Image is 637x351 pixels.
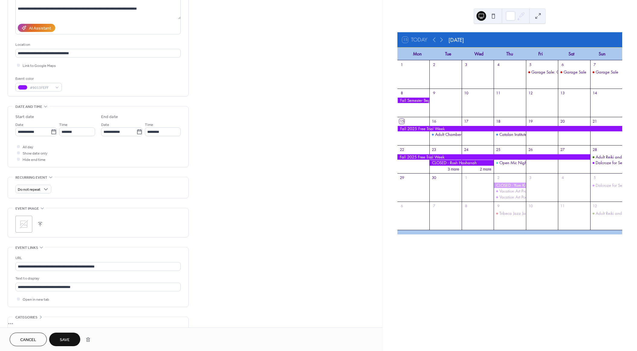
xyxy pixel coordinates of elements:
div: Wed [463,48,494,60]
div: 1 [463,175,469,180]
div: Tue [433,48,464,60]
div: 30 [432,175,437,180]
div: 7 [432,204,437,209]
div: Thu [494,48,525,60]
div: 12 [592,204,597,209]
div: Sat [556,48,587,60]
div: 9 [432,90,437,96]
div: 6 [399,204,404,209]
div: CLOSED - Rosh Hashanah [429,160,494,165]
div: Mon [402,48,433,60]
span: Show date only [23,150,47,157]
div: 16 [432,119,437,124]
div: AI Assistant [29,25,51,32]
div: [DATE] [448,36,464,44]
div: Vacation Art Program - [GEOGRAPHIC_DATA] [499,188,578,194]
div: End date [101,114,118,120]
span: Date and time [15,104,42,110]
div: Adult Chamber Music & Chamber Orchestra Reading Party [429,132,461,137]
div: Catalan Institute of America Concert with [PERSON_NAME] & Meritxell Gené [499,132,632,137]
span: Recurring event [15,174,47,181]
div: 11 [560,204,565,209]
div: 12 [528,90,533,96]
div: Dalcroze for Seniors [590,183,622,188]
div: 7 [592,62,597,67]
span: Event image [15,205,39,212]
span: Date [101,122,109,128]
button: Save [49,333,80,346]
div: Dalcroze for Seniors [596,183,630,188]
div: 4 [496,62,501,67]
div: Adult Reiki and the Arts Workshop [590,154,622,160]
div: ; [15,216,32,233]
div: 15 [399,119,404,124]
div: Fall 2025 Free Trial Week [397,154,590,160]
span: Hide end time [23,157,46,163]
div: 22 [399,147,404,152]
span: Time [145,122,153,128]
div: Fall Semester Begins [397,98,429,103]
div: 28 [592,147,597,152]
div: 20 [560,119,565,124]
div: 13 [560,90,565,96]
div: Vacation Art Program - Yom Kippur [494,188,526,194]
div: 3 [528,175,533,180]
div: Garage Sale [564,69,586,75]
div: 5 [528,62,533,67]
div: 8 [463,204,469,209]
div: 3 [463,62,469,67]
div: 27 [560,147,565,152]
div: Fall 2025 Free Trial Week [397,126,622,131]
div: Catalan Institute of America Concert with Borja Penalba & Meritxell Gené [494,132,526,137]
div: Location [15,42,180,48]
div: Sun [587,48,617,60]
div: 11 [496,90,501,96]
div: Garage Sale: Opening Night Art Show [526,69,558,75]
div: Tribeca Jazz Jam Session [494,211,526,216]
div: 19 [528,119,533,124]
span: Link to Google Maps [23,63,56,69]
div: 18 [496,119,501,124]
span: #9013FEFF [30,85,52,91]
span: Cancel [20,337,36,343]
div: CLOSED - Yom Kippur [494,183,526,188]
span: All day [23,144,33,150]
div: Open Mic Night [499,160,528,165]
div: 5 [592,175,597,180]
button: AI Assistant [18,24,55,32]
div: Dalcroze for Seniors [596,160,630,165]
div: Open Mic Night [494,160,526,165]
div: 6 [560,62,565,67]
div: Garage Sale: Opening Night Art Show [531,69,599,75]
button: Cancel [10,333,47,346]
div: Adult Chamber Music & Chamber Orchestra Reading Party [435,132,537,137]
span: Date [15,122,24,128]
div: 21 [592,119,597,124]
span: Do not repeat [18,186,40,193]
div: 24 [463,147,469,152]
div: 8 [399,90,404,96]
div: Garage Sale [558,69,590,75]
div: 17 [463,119,469,124]
div: Adult Reiki and the Arts Workshop [590,211,622,216]
span: Categories [15,314,37,321]
div: 10 [528,204,533,209]
span: Save [60,337,70,343]
div: 26 [528,147,533,152]
div: 1 [399,62,404,67]
div: Garage Sale [590,69,622,75]
div: Event color [15,76,61,82]
div: 10 [463,90,469,96]
div: 4 [560,175,565,180]
div: Start date [15,114,34,120]
div: 23 [432,147,437,152]
div: Text to display [15,275,180,282]
div: Vacation Art Pods - Yom Kippur [494,194,526,200]
div: 2 [432,62,437,67]
div: URL [15,255,180,261]
span: Event links [15,245,38,251]
div: Fri [525,48,556,60]
div: 9 [496,204,501,209]
div: 25 [496,147,501,152]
